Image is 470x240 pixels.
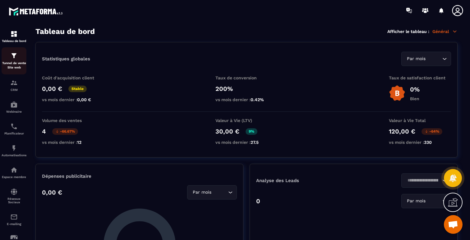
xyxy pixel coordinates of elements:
[405,198,427,205] span: Par mois
[10,30,18,38] img: formation
[427,55,441,62] input: Search for option
[10,213,18,221] img: email
[2,110,26,113] p: Webinaire
[2,26,26,47] a: formationformationTableau de bord
[77,97,91,102] span: 0,00 €
[2,47,26,74] a: formationformationTunnel de vente Site web
[2,118,26,140] a: schedulerschedulerPlanificateur
[2,74,26,96] a: formationformationCRM
[422,128,442,135] p: -64%
[389,140,451,145] p: vs mois dernier :
[215,75,278,80] p: Taux de conversion
[9,6,65,17] img: logo
[2,162,26,183] a: automationsautomationsEspace membre
[42,140,104,145] p: vs mois dernier :
[35,27,95,36] h3: Tableau de bord
[2,61,26,70] p: Tunnel de vente Site web
[10,79,18,87] img: formation
[246,128,257,135] p: 9%
[2,222,26,226] p: E-mailing
[42,173,237,179] p: Dépenses publicitaire
[424,140,432,145] span: 330
[389,118,451,123] p: Valeur à Vie Total
[251,140,259,145] span: 27.5
[42,118,104,123] p: Volume des ventes
[2,175,26,179] p: Espace membre
[389,75,451,80] p: Taux de satisfaction client
[444,215,463,234] div: Ouvrir le chat
[215,85,278,92] p: 200%
[213,189,227,196] input: Search for option
[410,86,420,93] p: 0%
[410,96,420,101] p: Bien
[2,153,26,157] p: Automatisations
[401,173,451,188] div: Search for option
[2,88,26,92] p: CRM
[42,97,104,102] p: vs mois dernier :
[405,177,441,184] input: Search for option
[251,97,264,102] span: 0.42%
[2,96,26,118] a: automationsautomationsWebinaire
[389,128,415,135] p: 120,00 €
[2,183,26,209] a: social-networksocial-networkRéseaux Sociaux
[187,185,237,200] div: Search for option
[215,140,278,145] p: vs mois dernier :
[10,123,18,130] img: scheduler
[256,197,260,205] p: 0
[215,118,278,123] p: Valeur à Vie (LTV)
[42,85,62,92] p: 0,00 €
[387,29,429,34] p: Afficher le tableau :
[10,166,18,174] img: automations
[401,194,451,208] div: Search for option
[10,52,18,59] img: formation
[42,75,104,80] p: Coût d'acquisition client
[10,101,18,108] img: automations
[2,197,26,204] p: Réseaux Sociaux
[42,128,46,135] p: 4
[2,39,26,43] p: Tableau de bord
[42,189,62,196] p: 0,00 €
[2,140,26,162] a: automationsautomationsAutomatisations
[77,140,81,145] span: 12
[256,178,354,183] p: Analyse des Leads
[10,144,18,152] img: automations
[2,132,26,135] p: Planificateur
[389,85,405,101] img: b-badge-o.b3b20ee6.svg
[52,128,78,135] p: -66.67%
[2,209,26,230] a: emailemailE-mailing
[432,29,458,34] p: Général
[215,128,239,135] p: 30,00 €
[405,55,427,62] span: Par mois
[427,198,441,205] input: Search for option
[401,52,451,66] div: Search for option
[191,189,213,196] span: Par mois
[215,97,278,102] p: vs mois dernier :
[10,188,18,195] img: social-network
[42,56,90,62] p: Statistiques globales
[68,86,87,92] p: Stable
